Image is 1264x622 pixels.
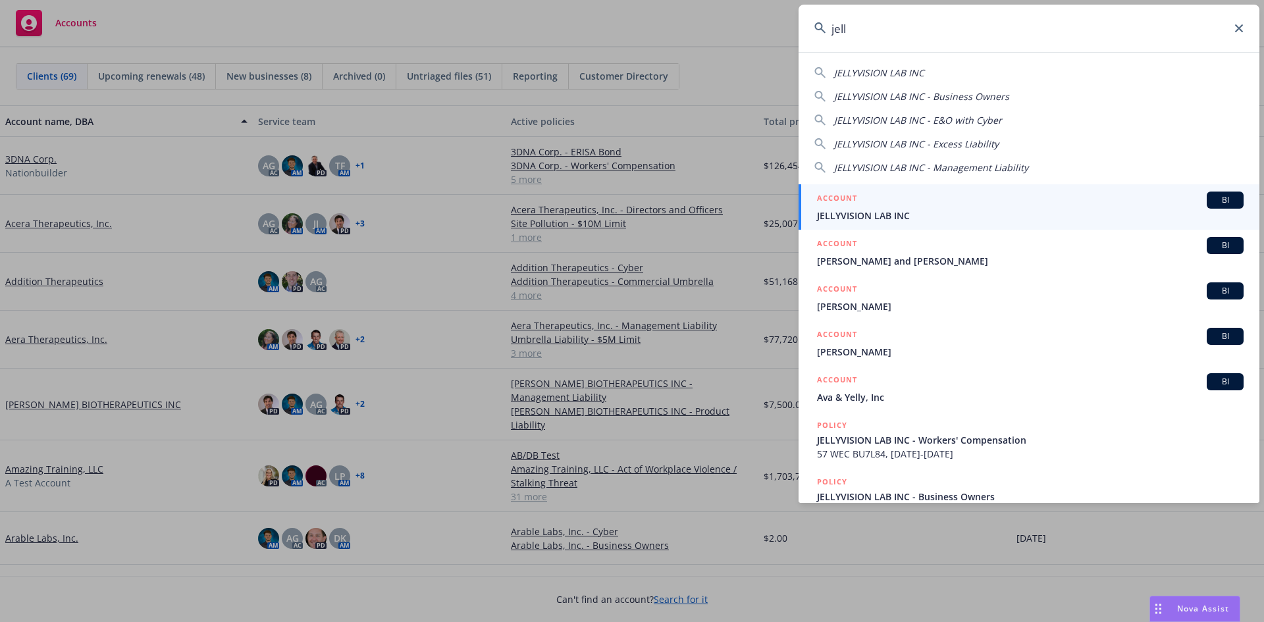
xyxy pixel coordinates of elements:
[1177,603,1229,614] span: Nova Assist
[817,390,1244,404] span: Ava & Yelly, Inc
[834,138,999,150] span: JELLYVISION LAB INC - Excess Liability
[817,299,1244,313] span: [PERSON_NAME]
[799,5,1259,52] input: Search...
[834,114,1002,126] span: JELLYVISION LAB INC - E&O with Cyber
[799,411,1259,468] a: POLICYJELLYVISION LAB INC - Workers' Compensation57 WEC BU7L84, [DATE]-[DATE]
[799,275,1259,321] a: ACCOUNTBI[PERSON_NAME]
[799,321,1259,366] a: ACCOUNTBI[PERSON_NAME]
[817,254,1244,268] span: [PERSON_NAME] and [PERSON_NAME]
[1149,596,1240,622] button: Nova Assist
[799,468,1259,525] a: POLICYJELLYVISION LAB INC - Business Owners
[1212,376,1238,388] span: BI
[834,66,924,79] span: JELLYVISION LAB INC
[1212,194,1238,206] span: BI
[817,209,1244,222] span: JELLYVISION LAB INC
[1150,596,1167,621] div: Drag to move
[817,282,857,298] h5: ACCOUNT
[834,90,1009,103] span: JELLYVISION LAB INC - Business Owners
[817,490,1244,504] span: JELLYVISION LAB INC - Business Owners
[817,447,1244,461] span: 57 WEC BU7L84, [DATE]-[DATE]
[817,419,847,432] h5: POLICY
[799,230,1259,275] a: ACCOUNTBI[PERSON_NAME] and [PERSON_NAME]
[817,328,857,344] h5: ACCOUNT
[1212,240,1238,251] span: BI
[834,161,1028,174] span: JELLYVISION LAB INC - Management Liability
[817,237,857,253] h5: ACCOUNT
[817,345,1244,359] span: [PERSON_NAME]
[799,366,1259,411] a: ACCOUNTBIAva & Yelly, Inc
[1212,285,1238,297] span: BI
[817,192,857,207] h5: ACCOUNT
[817,373,857,389] h5: ACCOUNT
[817,475,847,488] h5: POLICY
[799,184,1259,230] a: ACCOUNTBIJELLYVISION LAB INC
[817,433,1244,447] span: JELLYVISION LAB INC - Workers' Compensation
[1212,330,1238,342] span: BI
